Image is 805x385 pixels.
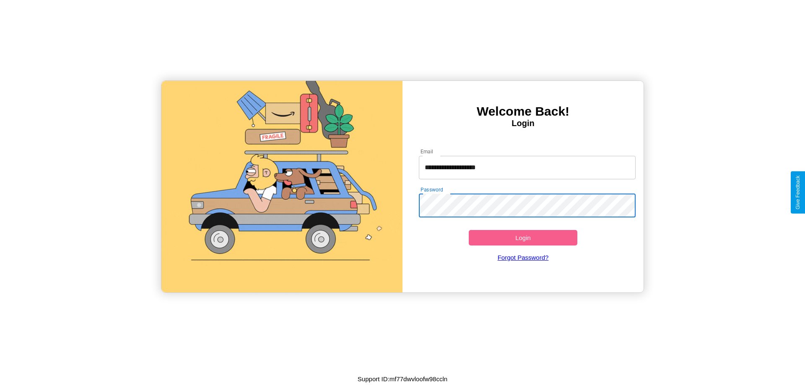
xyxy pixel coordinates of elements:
[402,119,644,128] h4: Login
[469,230,577,245] button: Login
[415,245,632,269] a: Forgot Password?
[161,81,402,292] img: gif
[795,176,801,209] div: Give Feedback
[421,148,434,155] label: Email
[421,186,443,193] label: Password
[402,104,644,119] h3: Welcome Back!
[358,373,447,385] p: Support ID: mf77dwvloofw98ccln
